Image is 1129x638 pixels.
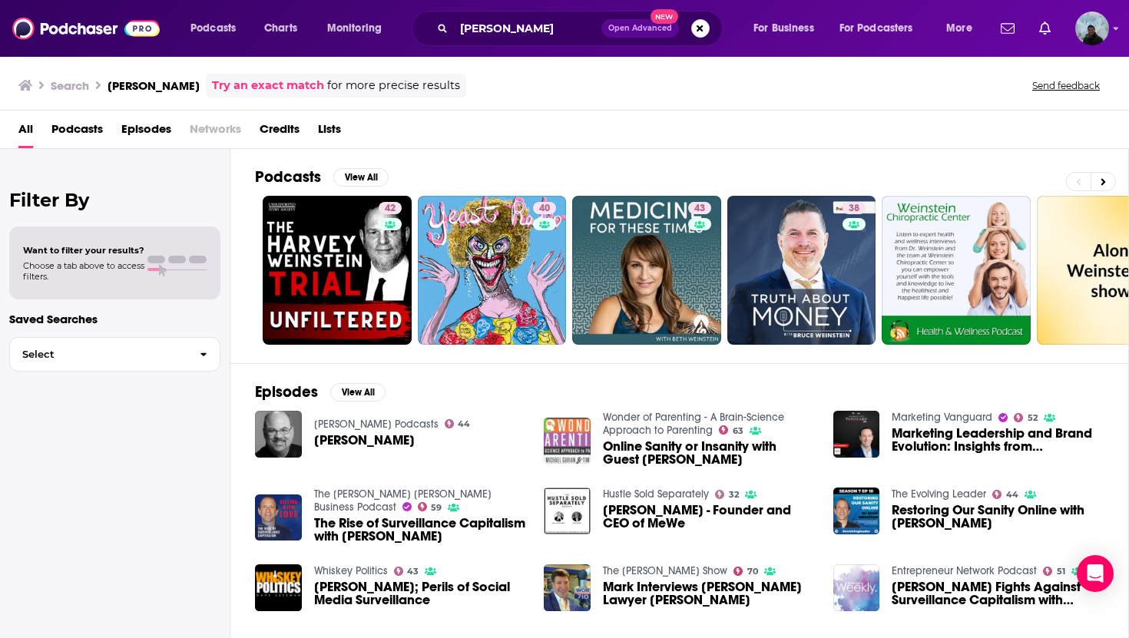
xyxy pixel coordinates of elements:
span: Select [10,349,187,359]
a: 51 [1043,567,1065,576]
a: 43 [572,196,721,345]
span: New [651,9,678,24]
a: Entrepreneur Network Podcast [892,564,1037,577]
a: Mark Weinstein - Founder and CEO of MeWe [603,504,815,530]
a: Show notifications dropdown [995,15,1021,41]
a: Marketing Leadership and Brand Evolution: Insights from Mark Weinstein, CMO of Hilton [892,427,1104,453]
span: for more precise results [327,77,460,94]
a: Episodes [121,117,171,148]
a: 63 [719,425,743,435]
a: Mark Weinstein Fights Against Surveillance Capitalism with MeWe [892,580,1104,607]
span: Restoring Our Sanity Online with [PERSON_NAME] [892,504,1104,530]
span: 32 [729,491,739,498]
span: Marketing Leadership and Brand Evolution: Insights from [PERSON_NAME], CMO of Hilton [892,427,1104,453]
button: open menu [316,16,402,41]
a: 70 [733,567,758,576]
h2: Episodes [255,382,318,402]
span: For Podcasters [839,18,913,39]
span: Logged in as DavidWest [1075,12,1109,45]
a: The Jason Marc Campbell Business Podcast [314,488,492,514]
a: Lists [318,117,341,148]
a: 44 [445,419,471,428]
span: 59 [431,504,442,511]
a: The Rise of Surveillance Capitalism with Mark Weinstein [314,517,526,543]
h2: Filter By [9,189,220,211]
span: 38 [849,201,859,217]
span: [PERSON_NAME] - Founder and CEO of MeWe [603,504,815,530]
img: Mark Weinstein; Perils of Social Media Surveillance [255,564,302,611]
button: Select [9,337,220,372]
a: Greg Belfrage Podcasts [314,418,439,431]
a: Marketing Vanguard [892,411,992,424]
div: Open Intercom Messenger [1077,555,1114,592]
span: Networks [190,117,241,148]
a: 32 [715,490,739,499]
span: 43 [694,201,705,217]
a: Credits [260,117,300,148]
div: Search podcasts, credits, & more... [426,11,737,46]
a: 44 [992,490,1018,499]
span: Online Sanity or Insanity with Guest [PERSON_NAME] [603,440,815,466]
a: The Evolving Leader [892,488,986,501]
a: 43 [688,202,711,214]
a: PodcastsView All [255,167,389,187]
span: Podcasts [190,18,236,39]
span: Open Advanced [608,25,672,32]
a: The Mark Simone Show [603,564,727,577]
h3: [PERSON_NAME] [108,78,200,93]
a: 43 [394,567,419,576]
span: [PERSON_NAME]; Perils of Social Media Surveillance [314,580,526,607]
p: Saved Searches [9,312,220,326]
span: 44 [458,421,470,428]
a: Restoring Our Sanity Online with Mark Weinstein [892,504,1104,530]
button: open menu [743,16,833,41]
a: Mark Weinstein [314,434,415,447]
a: Whiskey Politics [314,564,388,577]
span: Monitoring [327,18,382,39]
a: EpisodesView All [255,382,386,402]
span: 40 [539,201,550,217]
a: Hustle Sold Separately [603,488,709,501]
img: Marketing Leadership and Brand Evolution: Insights from Mark Weinstein, CMO of Hilton [833,411,880,458]
button: open menu [180,16,256,41]
a: 52 [1014,413,1038,422]
a: 40 [533,202,556,214]
button: View All [330,383,386,402]
a: 38 [843,202,866,214]
span: 43 [407,568,419,575]
img: Mark Weinstein - Founder and CEO of MeWe [544,488,591,534]
span: Mark Interviews [PERSON_NAME] Lawyer [PERSON_NAME] [603,580,815,607]
img: Mark Weinstein [255,411,302,458]
a: Show notifications dropdown [1033,15,1057,41]
img: User Profile [1075,12,1109,45]
span: Charts [264,18,297,39]
span: For Business [753,18,814,39]
span: 44 [1006,491,1018,498]
img: Podchaser - Follow, Share and Rate Podcasts [12,14,160,43]
span: [PERSON_NAME] [314,434,415,447]
span: 70 [747,568,758,575]
a: 38 [727,196,876,345]
input: Search podcasts, credits, & more... [454,16,601,41]
a: Wonder of Parenting - A Brain-Science Approach to Parenting [603,411,784,437]
img: Online Sanity or Insanity with Guest Mark Weinstein [544,418,591,464]
button: Show profile menu [1075,12,1109,45]
button: Send feedback [1028,79,1104,92]
span: More [946,18,972,39]
a: Podcasts [51,117,103,148]
a: 59 [418,502,442,511]
img: Mark Weinstein Fights Against Surveillance Capitalism with MeWe [833,564,880,611]
button: Open AdvancedNew [601,19,679,38]
a: Charts [254,16,306,41]
a: 42 [379,202,402,214]
img: Restoring Our Sanity Online with Mark Weinstein [833,488,880,534]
